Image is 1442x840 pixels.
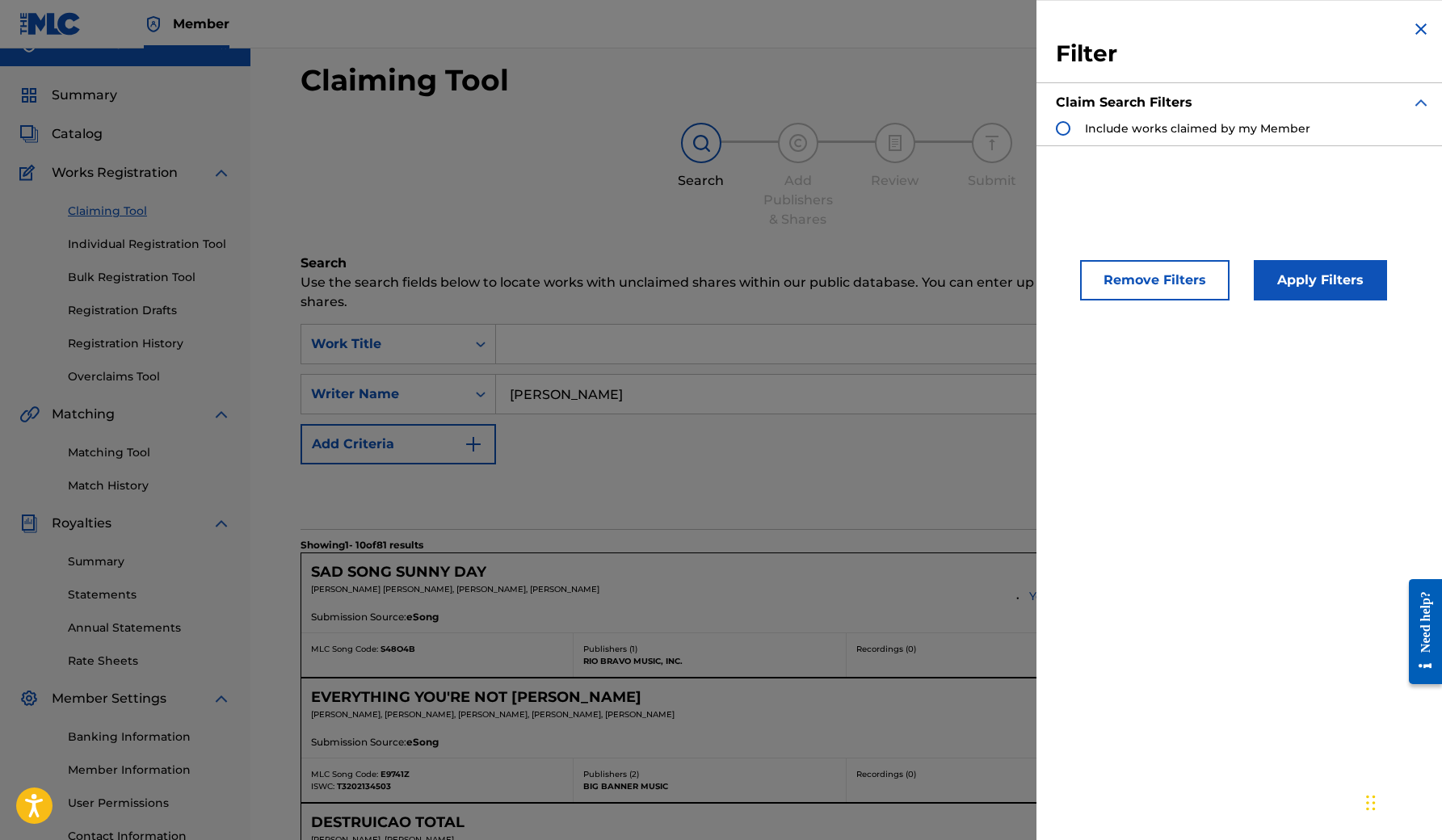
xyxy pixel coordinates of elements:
[52,405,115,424] span: Matching
[68,203,231,220] a: Claiming Tool
[583,643,836,655] p: Publishers ( 1 )
[68,795,231,812] a: User Permissions
[788,133,808,153] img: step indicator icon for Add Publishers & Shares
[68,477,231,494] a: Match History
[301,538,423,552] p: Showing 1 - 10 of 81 results
[68,653,231,670] a: Rate Sheets
[1085,121,1310,136] span: Include works claimed by my Member
[1361,762,1442,840] iframe: Chat Widget
[311,709,675,720] span: [PERSON_NAME], [PERSON_NAME], [PERSON_NAME], [PERSON_NAME], [PERSON_NAME]
[212,514,231,533] img: expand
[301,324,1393,529] form: Search Form
[19,12,82,36] img: MLC Logo
[311,813,465,832] h5: DESTRUICAO TOTAL
[212,405,231,424] img: expand
[68,269,231,286] a: Bulk Registration Tool
[583,655,836,667] p: RIO BRAVO MUSIC, INC.
[1397,565,1442,699] iframe: Resource Center
[68,586,231,603] a: Statements
[1056,94,1192,110] strong: Claim Search Filters
[19,689,39,708] img: Member Settings
[1411,19,1431,39] img: close
[380,644,415,654] span: S48O4B
[311,688,641,707] h5: EVERYTHING YOU'RE NOT SAYIN
[19,124,103,144] a: CatalogCatalog
[301,273,1393,312] p: Use the search fields below to locate works with unclaimed shares within our public database. You...
[1411,93,1431,112] img: expand
[68,729,231,745] a: Banking Information
[311,735,406,750] span: Submission Source:
[311,769,378,779] span: MLC Song Code:
[337,781,391,792] span: T3202134503
[19,163,40,183] img: Works Registration
[856,768,1109,780] p: Recordings ( 0 )
[982,133,1002,153] img: step indicator icon for Submit
[212,163,231,183] img: expand
[301,62,509,99] h2: Claiming Tool
[52,689,166,708] span: Member Settings
[68,368,231,385] a: Overclaims Tool
[52,163,178,183] span: Works Registration
[52,86,117,105] span: Summary
[301,254,1393,273] h6: Search
[68,762,231,779] a: Member Information
[19,86,117,105] a: SummarySummary
[68,335,231,352] a: Registration History
[1080,260,1230,300] button: Remove Filters
[311,644,378,654] span: MLC Song Code:
[692,133,711,153] img: step indicator icon for Search
[856,643,1109,655] p: Recordings ( 0 )
[464,435,483,454] img: 9d2ae6d4665cec9f34b9.svg
[19,514,39,533] img: Royalties
[311,384,456,404] div: Writer Name
[173,15,229,33] span: Member
[19,86,39,105] img: Summary
[68,236,231,253] a: Individual Registration Tool
[855,171,935,191] div: Review
[758,171,839,229] div: Add Publishers & Shares
[212,689,231,708] img: expand
[311,334,456,354] div: Work Title
[311,584,599,594] span: [PERSON_NAME] [PERSON_NAME], [PERSON_NAME], [PERSON_NAME]
[52,124,103,144] span: Catalog
[19,405,40,424] img: Matching
[311,610,406,624] span: Submission Source:
[406,610,439,624] span: eSong
[1056,40,1431,69] h3: Filter
[52,514,111,533] span: Royalties
[380,769,410,779] span: E9741Z
[583,768,836,780] p: Publishers ( 2 )
[19,124,39,144] img: Catalog
[301,424,496,464] button: Add Criteria
[952,171,1032,191] div: Submit
[144,15,163,34] img: Top Rightsholder
[1029,588,1146,605] span: Your Claimed Share:
[68,553,231,570] a: Summary
[885,133,905,153] img: step indicator icon for Review
[1366,779,1376,827] div: Drag
[406,735,439,750] span: eSong
[661,171,742,191] div: Search
[68,619,231,636] a: Annual Statements
[311,781,334,792] span: ISWC:
[68,444,231,461] a: Matching Tool
[311,563,486,582] h5: SAD SONG SUNNY DAY
[583,780,836,792] p: BIG BANNER MUSIC
[68,302,231,319] a: Registration Drafts
[1254,260,1387,300] button: Apply Filters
